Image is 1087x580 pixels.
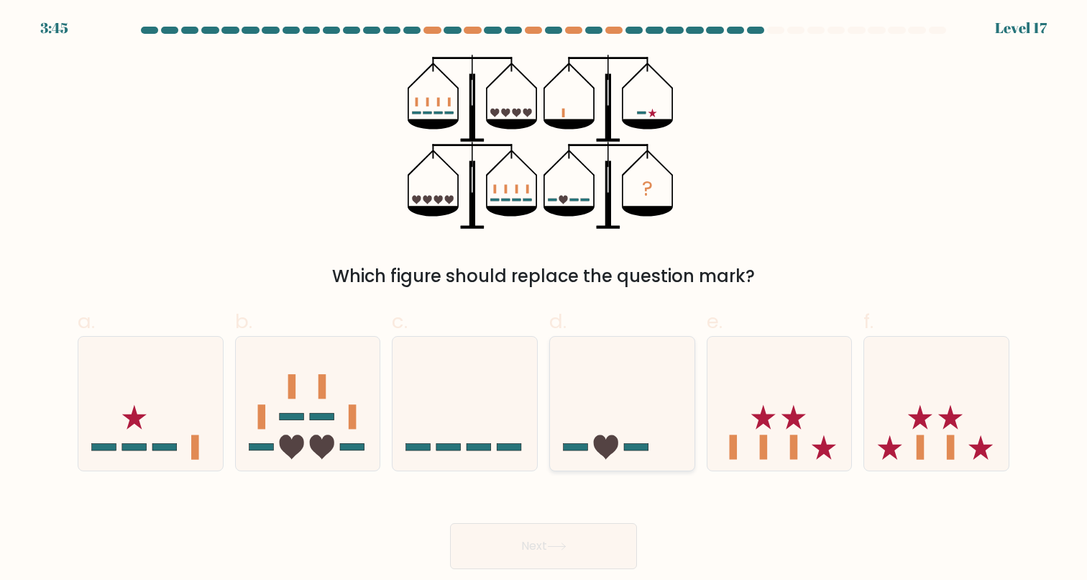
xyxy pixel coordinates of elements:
span: c. [392,307,408,335]
button: Next [450,523,637,569]
div: Level 17 [995,17,1047,39]
div: Which figure should replace the question mark? [86,263,1001,289]
span: e. [707,307,723,335]
span: a. [78,307,95,335]
tspan: ? [642,174,653,203]
span: f. [863,307,873,335]
div: 3:45 [40,17,68,39]
span: b. [235,307,252,335]
span: d. [549,307,567,335]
